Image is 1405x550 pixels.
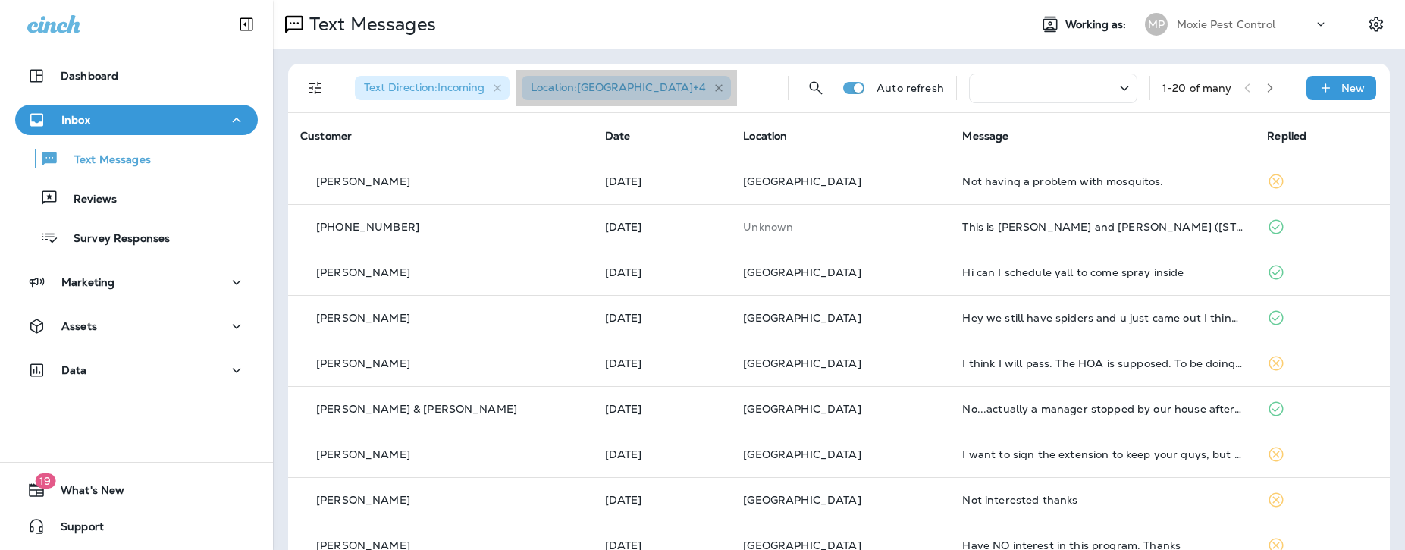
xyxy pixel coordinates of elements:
p: Aug 25, 2025 03:48 PM [605,312,720,324]
p: [PERSON_NAME] [316,266,410,278]
p: Aug 27, 2025 07:59 AM [605,175,720,187]
p: Text Messages [59,153,151,168]
span: Location [743,129,787,143]
p: New [1341,82,1365,94]
p: [PERSON_NAME] [316,494,410,506]
span: [GEOGRAPHIC_DATA] [743,357,861,370]
button: Dashboard [15,61,258,91]
p: Dashboard [61,70,118,82]
span: Customer [300,129,352,143]
p: Survey Responses [58,232,170,247]
p: [PERSON_NAME] [316,175,410,187]
div: 1 - 20 of many [1162,82,1232,94]
p: Assets [61,320,97,332]
button: Collapse Sidebar [225,9,268,39]
div: Hi can I schedule yall to come spray inside [962,266,1243,278]
div: MP [1145,13,1168,36]
span: Support [45,520,104,539]
span: [GEOGRAPHIC_DATA] [743,311,861,325]
button: Search Messages [801,73,831,103]
span: 19 [35,473,55,489]
button: Survey Responses [15,222,258,253]
p: Marketing [61,276,114,288]
div: Hey we still have spiders and u just came out I think the guy doing my hone dies not know what to... [962,312,1243,324]
p: Aug 25, 2025 12:36 PM [605,448,720,460]
div: Location:[GEOGRAPHIC_DATA]+4 [522,76,731,100]
button: Support [15,511,258,542]
span: What's New [45,484,124,502]
div: Not interested thanks [962,494,1243,506]
p: Aug 25, 2025 02:29 PM [605,357,720,369]
button: Reviews [15,182,258,214]
span: Location : [GEOGRAPHIC_DATA] +4 [531,80,706,94]
p: [PERSON_NAME] [316,312,410,324]
button: Inbox [15,105,258,135]
button: Assets [15,311,258,341]
p: [PERSON_NAME] [316,448,410,460]
div: Text Direction:Incoming [355,76,510,100]
button: Marketing [15,267,258,297]
div: I think I will pass. The HOA is supposed. To be doing this for the community [962,357,1243,369]
button: Settings [1363,11,1390,38]
p: [PERSON_NAME] & [PERSON_NAME] [316,403,517,415]
span: [GEOGRAPHIC_DATA] [743,266,861,279]
span: [GEOGRAPHIC_DATA] [743,174,861,188]
p: [PERSON_NAME] [316,357,410,369]
p: Inbox [61,114,90,126]
span: Message [962,129,1008,143]
p: [PHONE_NUMBER] [316,221,419,233]
p: Moxie Pest Control [1177,18,1276,30]
div: I want to sign the extension to keep your guys, but I am not in the market for a mosquitoes contr... [962,448,1243,460]
span: Text Direction : Incoming [364,80,485,94]
button: Data [15,355,258,385]
span: [GEOGRAPHIC_DATA] [743,448,861,461]
span: Working as: [1065,18,1130,31]
span: Replied [1267,129,1306,143]
span: [GEOGRAPHIC_DATA] [743,493,861,507]
p: Aug 25, 2025 04:16 PM [605,266,720,278]
span: [GEOGRAPHIC_DATA] [743,402,861,416]
div: This is Josh and Hannah Morris (1814 Forestdale Drive Grapevine, TX 76051). I would like to disco... [962,221,1243,233]
p: Reviews [58,193,117,207]
span: Date [605,129,631,143]
p: Auto refresh [877,82,944,94]
button: 19What's New [15,475,258,505]
div: No...actually a manager stopped by our house after our quarterly. I told him the tech did not tre... [962,403,1243,415]
p: Aug 25, 2025 01:10 PM [605,403,720,415]
button: Text Messages [15,143,258,174]
p: Aug 25, 2025 12:22 PM [605,494,720,506]
p: Text Messages [303,13,436,36]
div: Not having a problem with mosquitos. [962,175,1243,187]
p: Aug 26, 2025 01:58 PM [605,221,720,233]
p: This customer does not have a last location and the phone number they messaged is not assigned to... [743,221,938,233]
p: Data [61,364,87,376]
button: Filters [300,73,331,103]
